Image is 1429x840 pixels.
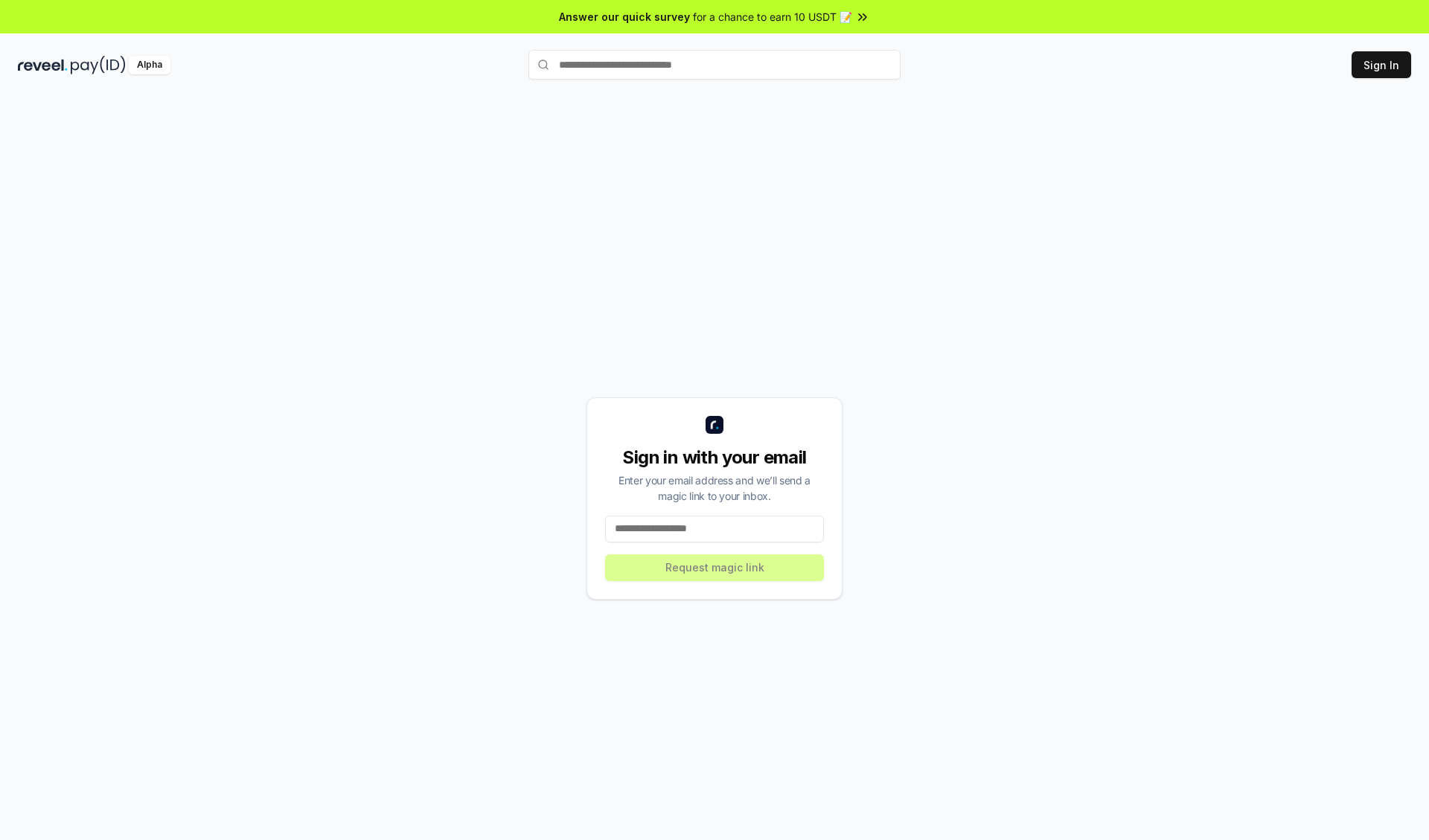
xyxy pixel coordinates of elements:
div: Alpha [129,56,170,74]
img: pay_id [71,56,126,74]
div: Sign in with your email [605,446,824,469]
span: for a chance to earn 10 USDT 📝 [693,9,852,25]
button: Sign In [1352,51,1411,78]
img: logo_small [706,416,723,434]
span: Answer our quick survey [559,9,690,25]
div: Enter your email address and we’ll send a magic link to your inbox. [605,472,824,504]
img: reveel_dark [18,56,68,74]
